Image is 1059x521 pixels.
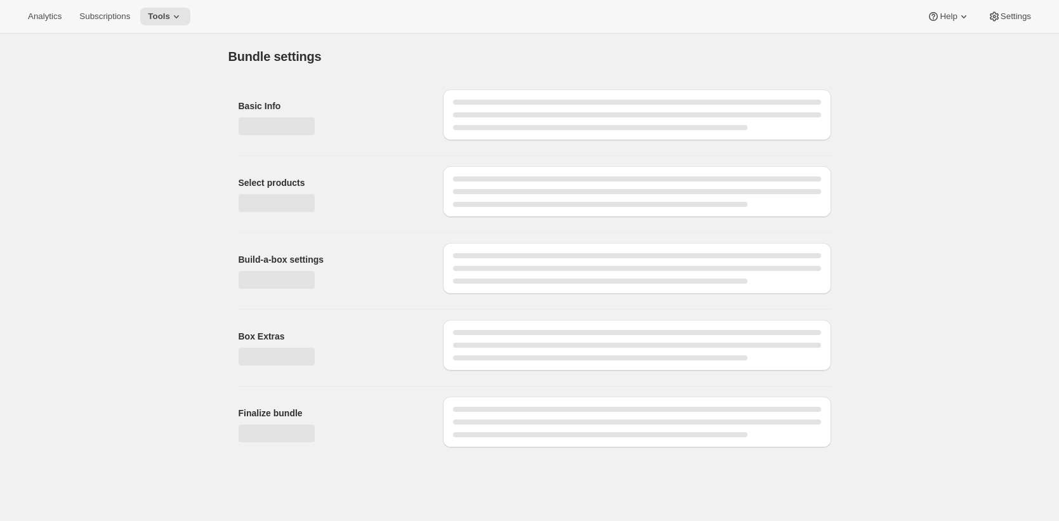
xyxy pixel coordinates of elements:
[239,407,423,419] h2: Finalize bundle
[28,11,62,22] span: Analytics
[228,49,322,64] h1: Bundle settings
[980,8,1039,25] button: Settings
[239,100,423,112] h2: Basic Info
[919,8,977,25] button: Help
[72,8,138,25] button: Subscriptions
[140,8,190,25] button: Tools
[239,330,423,343] h2: Box Extras
[239,253,423,266] h2: Build-a-box settings
[213,34,846,458] div: Page loading
[20,8,69,25] button: Analytics
[940,11,957,22] span: Help
[1001,11,1031,22] span: Settings
[79,11,130,22] span: Subscriptions
[239,176,423,189] h2: Select products
[148,11,170,22] span: Tools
